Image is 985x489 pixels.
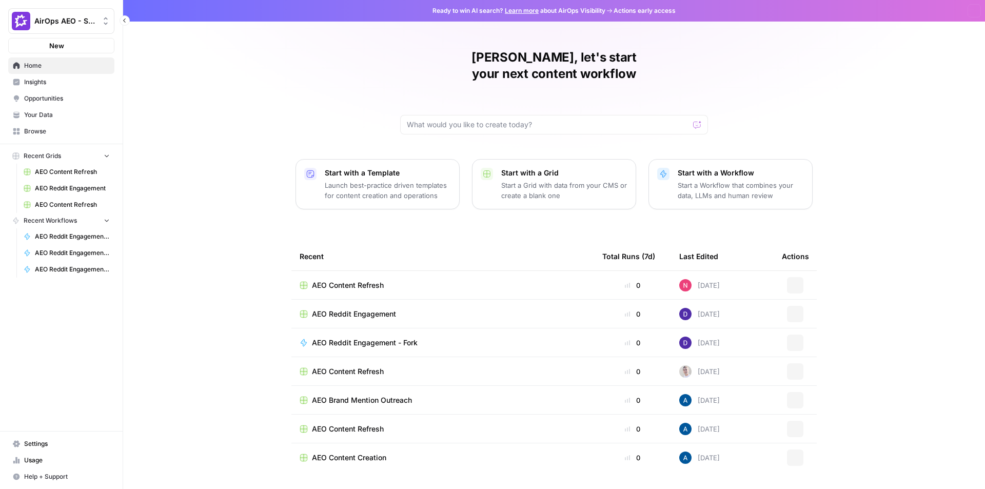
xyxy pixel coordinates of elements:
span: AEO Content Refresh [312,280,384,290]
div: 0 [602,424,663,434]
div: Actions [782,242,809,270]
div: [DATE] [679,365,720,378]
span: Ready to win AI search? about AirOps Visibility [432,6,605,15]
a: AEO Reddit Engagement - Fork [19,228,114,245]
a: AEO Content Refresh [19,197,114,213]
span: AEO Content Refresh [312,424,384,434]
a: AEO Reddit Engagement [19,180,114,197]
span: Recent Grids [24,151,61,161]
a: AEO Content Refresh [19,164,114,180]
a: AEO Reddit Engagement [300,309,586,319]
a: AEO Reddit Engagement - Fork [300,338,586,348]
span: AEO Content Creation [312,453,386,463]
button: Start with a GridStart a Grid with data from your CMS or create a blank one [472,159,636,209]
button: New [8,38,114,53]
button: Recent Workflows [8,213,114,228]
img: 6clbhjv5t98vtpq4yyt91utag0vy [679,337,692,349]
div: [DATE] [679,279,720,291]
span: Opportunities [24,94,110,103]
img: AirOps AEO - Single Brand (Gong) Logo [12,12,30,30]
div: 0 [602,338,663,348]
img: ant2ty5ec9o1f6p3djdkrbj4ekdi [679,365,692,378]
div: [DATE] [679,308,720,320]
div: [DATE] [679,423,720,435]
div: 0 [602,395,663,405]
a: Browse [8,123,114,140]
div: 0 [602,366,663,377]
div: [DATE] [679,452,720,464]
a: AEO Content Refresh [300,366,586,377]
button: Start with a TemplateLaunch best-practice driven templates for content creation and operations [295,159,460,209]
img: he81ibor8lsei4p3qvg4ugbvimgp [679,423,692,435]
p: Start with a Workflow [678,168,804,178]
input: What would you like to create today? [407,120,689,130]
p: Start a Workflow that combines your data, LLMs and human review [678,180,804,201]
span: Help + Support [24,472,110,481]
div: [DATE] [679,394,720,406]
span: AEO Reddit Engagement - Fork [35,232,110,241]
button: Help + Support [8,468,114,485]
a: Settings [8,436,114,452]
span: AirOps AEO - Single Brand (Gong) [34,16,96,26]
p: Start with a Template [325,168,451,178]
a: AEO Content Refresh [300,280,586,290]
img: he81ibor8lsei4p3qvg4ugbvimgp [679,452,692,464]
span: AEO Content Refresh [312,366,384,377]
button: Workspace: AirOps AEO - Single Brand (Gong) [8,8,114,34]
span: Home [24,61,110,70]
button: Recent Grids [8,148,114,164]
span: Settings [24,439,110,448]
h1: [PERSON_NAME], let's start your next content workflow [400,49,708,82]
a: Insights [8,74,114,90]
p: Start with a Grid [501,168,627,178]
p: Start a Grid with data from your CMS or create a blank one [501,180,627,201]
div: [DATE] [679,337,720,349]
img: he81ibor8lsei4p3qvg4ugbvimgp [679,394,692,406]
span: AEO Content Refresh [35,200,110,209]
img: 6clbhjv5t98vtpq4yyt91utag0vy [679,308,692,320]
button: Start with a WorkflowStart a Workflow that combines your data, LLMs and human review [648,159,813,209]
span: AEO Brand Mention Outreach [312,395,412,405]
span: AEO Reddit Engagement [35,184,110,193]
a: Learn more [505,7,539,14]
span: Usage [24,456,110,465]
a: AEO Reddit Engagement - Fork [19,261,114,278]
div: Recent [300,242,586,270]
span: Browse [24,127,110,136]
span: Actions early access [614,6,676,15]
a: AEO Content Refresh [300,424,586,434]
a: Usage [8,452,114,468]
span: AEO Reddit Engagement - Fork [35,248,110,258]
span: Your Data [24,110,110,120]
img: fopa3c0x52at9xxul9zbduzf8hu4 [679,279,692,291]
div: Last Edited [679,242,718,270]
a: AEO Content Creation [300,453,586,463]
p: Launch best-practice driven templates for content creation and operations [325,180,451,201]
span: New [49,41,64,51]
span: AEO Reddit Engagement [312,309,396,319]
span: AEO Reddit Engagement - Fork [35,265,110,274]
div: 0 [602,453,663,463]
a: Your Data [8,107,114,123]
span: AEO Reddit Engagement - Fork [312,338,418,348]
a: Home [8,57,114,74]
span: Insights [24,77,110,87]
a: Opportunities [8,90,114,107]
div: Total Runs (7d) [602,242,655,270]
div: 0 [602,309,663,319]
a: AEO Brand Mention Outreach [300,395,586,405]
span: AEO Content Refresh [35,167,110,177]
div: 0 [602,280,663,290]
a: AEO Reddit Engagement - Fork [19,245,114,261]
span: Recent Workflows [24,216,77,225]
